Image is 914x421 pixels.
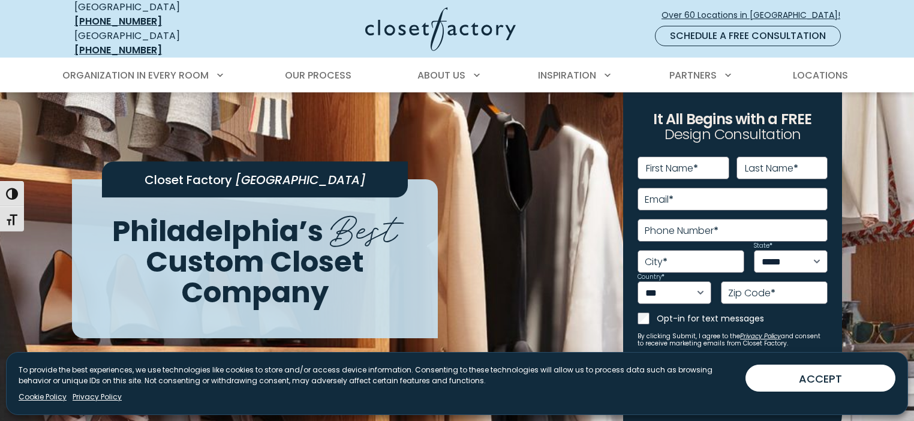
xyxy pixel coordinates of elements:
[728,288,775,298] label: Zip Code
[417,68,465,82] span: About Us
[653,109,811,129] span: It All Begins with a FREE
[745,164,798,173] label: Last Name
[754,243,772,249] label: State
[19,365,736,386] p: To provide the best experiences, we use technologies like cookies to store and/or access device i...
[669,68,717,82] span: Partners
[662,9,850,22] span: Over 60 Locations in [GEOGRAPHIC_DATA]!
[638,274,665,280] label: Country
[285,68,351,82] span: Our Process
[112,211,323,251] span: Philadelphia’s
[745,365,895,392] button: ACCEPT
[74,14,162,28] a: [PHONE_NUMBER]
[330,199,398,253] span: Best
[146,242,364,312] span: Custom Closet Company
[74,29,248,58] div: [GEOGRAPHIC_DATA]
[365,7,516,51] img: Closet Factory Logo
[645,257,668,267] label: City
[54,59,860,92] nav: Primary Menu
[645,226,718,236] label: Phone Number
[793,68,848,82] span: Locations
[740,332,781,341] a: Privacy Policy
[145,172,232,188] span: Closet Factory
[638,333,828,347] small: By clicking Submit, I agree to the and consent to receive marketing emails from Closet Factory.
[19,392,67,402] a: Cookie Policy
[235,172,366,188] span: [GEOGRAPHIC_DATA]
[62,68,209,82] span: Organization in Every Room
[665,125,801,145] span: Design Consultation
[645,195,674,205] label: Email
[538,68,596,82] span: Inspiration
[73,392,122,402] a: Privacy Policy
[657,312,828,324] label: Opt-in for text messages
[74,43,162,57] a: [PHONE_NUMBER]
[646,164,698,173] label: First Name
[661,5,850,26] a: Over 60 Locations in [GEOGRAPHIC_DATA]!
[655,26,841,46] a: Schedule a Free Consultation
